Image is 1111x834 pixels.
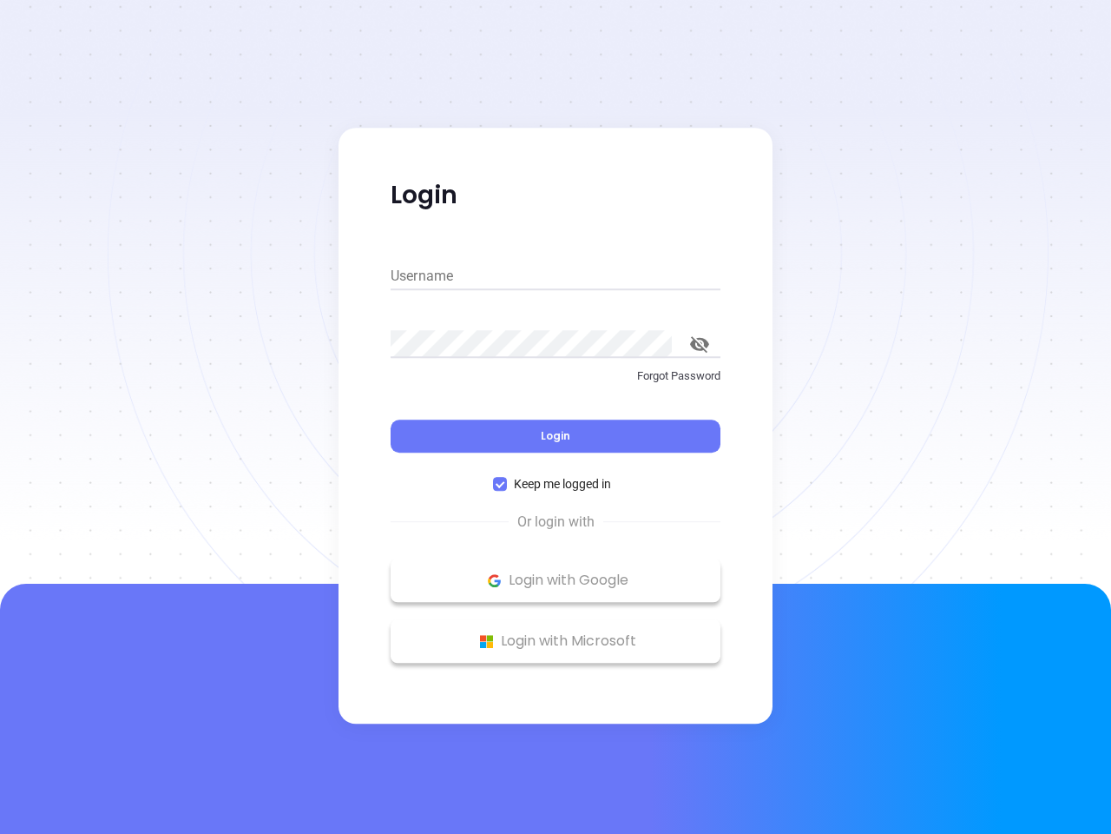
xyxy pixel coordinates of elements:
span: Keep me logged in [507,474,618,493]
button: Microsoft Logo Login with Microsoft [391,619,720,663]
button: Google Logo Login with Google [391,559,720,602]
img: Google Logo [483,570,505,592]
span: Login [541,428,570,443]
img: Microsoft Logo [476,631,497,652]
button: toggle password visibility [679,323,720,365]
p: Login with Google [399,567,712,593]
p: Forgot Password [391,367,720,385]
span: Or login with [509,512,603,533]
p: Login with Microsoft [399,628,712,654]
p: Login [391,180,720,211]
button: Login [391,420,720,453]
a: Forgot Password [391,367,720,399]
